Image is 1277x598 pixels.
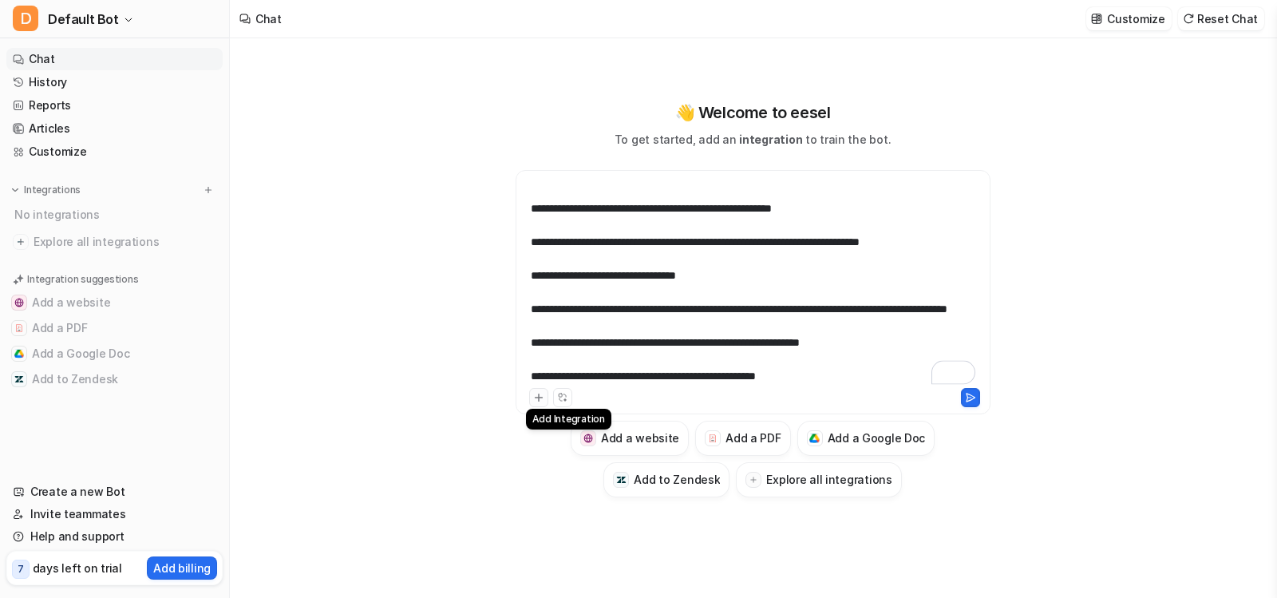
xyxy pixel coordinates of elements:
[1183,13,1194,25] img: reset
[6,503,223,525] a: Invite teammates
[10,201,223,228] div: No integrations
[571,421,689,456] button: Add a websiteAdd a website
[13,6,38,31] span: D
[6,94,223,117] a: Reports
[1091,13,1102,25] img: customize
[739,133,802,146] span: integration
[6,481,223,503] a: Create a new Bot
[14,349,24,358] img: Add a Google Doc
[708,434,718,443] img: Add a PDF
[14,374,24,384] img: Add to Zendesk
[1178,7,1264,30] button: Reset Chat
[34,229,216,255] span: Explore all integrations
[828,430,926,446] h3: Add a Google Doc
[13,234,29,250] img: explore all integrations
[6,141,223,163] a: Customize
[736,462,901,497] button: Explore all integrations
[6,117,223,140] a: Articles
[725,430,781,446] h3: Add a PDF
[48,8,119,30] span: Default Bot
[203,184,214,196] img: menu_add.svg
[583,434,594,444] img: Add a website
[255,10,282,27] div: Chat
[601,430,679,446] h3: Add a website
[526,409,611,430] div: Add Integration
[33,560,122,576] p: days left on trial
[14,298,24,307] img: Add a website
[18,562,24,576] p: 7
[14,323,24,333] img: Add a PDF
[6,341,223,366] button: Add a Google DocAdd a Google Doc
[615,131,891,148] p: To get started, add an to train the bot.
[6,182,85,198] button: Integrations
[6,290,223,315] button: Add a websiteAdd a website
[809,434,820,443] img: Add a Google Doc
[27,272,138,287] p: Integration suggestions
[1107,10,1164,27] p: Customize
[634,471,720,488] h3: Add to Zendesk
[6,525,223,548] a: Help and support
[153,560,211,576] p: Add billing
[6,48,223,70] a: Chat
[6,71,223,93] a: History
[1086,7,1171,30] button: Customize
[616,475,627,485] img: Add to Zendesk
[520,180,986,385] div: To enrich screen reader interactions, please activate Accessibility in Grammarly extension settings
[695,421,790,456] button: Add a PDFAdd a PDF
[797,421,935,456] button: Add a Google DocAdd a Google Doc
[147,556,217,580] button: Add billing
[6,231,223,253] a: Explore all integrations
[6,366,223,392] button: Add to ZendeskAdd to Zendesk
[6,315,223,341] button: Add a PDFAdd a PDF
[603,462,729,497] button: Add to ZendeskAdd to Zendesk
[10,184,21,196] img: expand menu
[675,101,831,125] p: 👋 Welcome to eesel
[24,184,81,196] p: Integrations
[766,471,892,488] h3: Explore all integrations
